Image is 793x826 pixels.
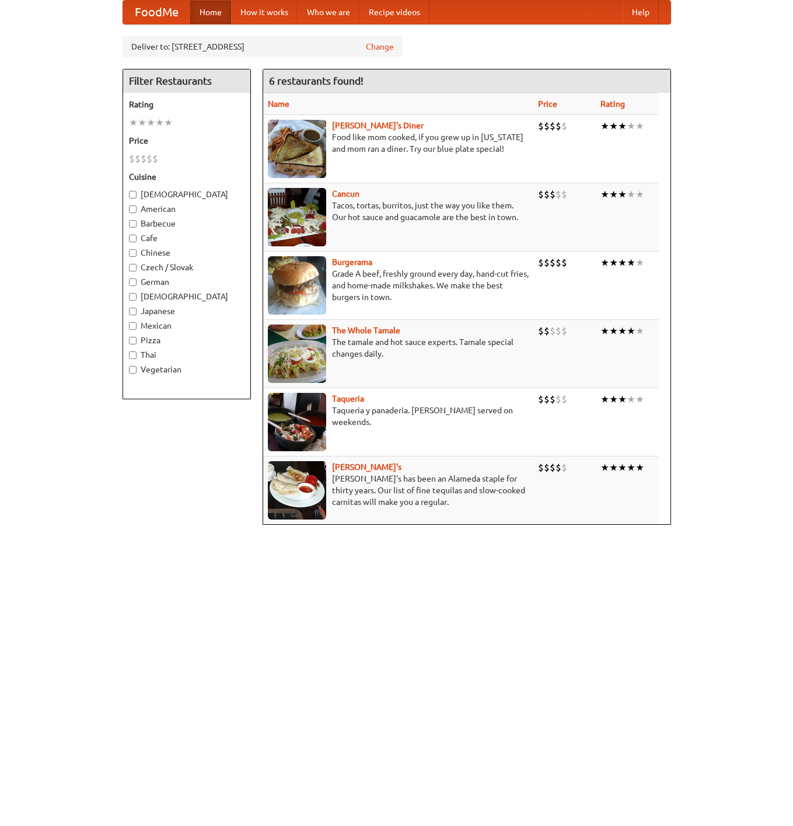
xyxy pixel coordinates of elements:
[544,461,550,474] li: $
[635,256,644,269] li: ★
[268,473,529,508] p: [PERSON_NAME]'s has been an Alameda staple for thirty years. Our list of fine tequilas and slow-c...
[123,69,250,93] h4: Filter Restaurants
[129,334,244,346] label: Pizza
[129,276,244,288] label: German
[123,1,190,24] a: FoodMe
[538,393,544,406] li: $
[556,461,561,474] li: $
[129,264,137,271] input: Czech / Slovak
[544,325,550,337] li: $
[129,135,244,147] h5: Price
[129,337,137,344] input: Pizza
[269,75,364,86] ng-pluralize: 6 restaurants found!
[550,393,556,406] li: $
[129,322,137,330] input: Mexican
[556,120,561,133] li: $
[146,116,155,129] li: ★
[627,120,635,133] li: ★
[609,461,618,474] li: ★
[129,189,244,200] label: [DEMOGRAPHIC_DATA]
[129,235,137,242] input: Cafe
[138,116,146,129] li: ★
[268,188,326,246] img: cancun.jpg
[129,349,244,361] label: Thai
[627,325,635,337] li: ★
[268,120,326,178] img: sallys.jpg
[561,120,567,133] li: $
[618,120,627,133] li: ★
[129,99,244,110] h5: Rating
[538,99,557,109] a: Price
[129,247,244,259] label: Chinese
[544,120,550,133] li: $
[366,41,394,53] a: Change
[129,218,244,229] label: Barbecue
[129,320,244,332] label: Mexican
[129,291,244,302] label: [DEMOGRAPHIC_DATA]
[268,99,289,109] a: Name
[600,393,609,406] li: ★
[550,256,556,269] li: $
[556,188,561,201] li: $
[141,152,146,165] li: $
[618,188,627,201] li: ★
[332,189,359,198] a: Cancun
[152,152,158,165] li: $
[538,120,544,133] li: $
[332,326,400,335] a: The Whole Tamale
[609,120,618,133] li: ★
[623,1,659,24] a: Help
[129,351,137,359] input: Thai
[129,205,137,213] input: American
[627,188,635,201] li: ★
[332,257,372,267] b: Burgerama
[600,325,609,337] li: ★
[129,232,244,244] label: Cafe
[600,256,609,269] li: ★
[298,1,359,24] a: Who we are
[129,116,138,129] li: ★
[561,393,567,406] li: $
[332,121,424,130] a: [PERSON_NAME]'s Diner
[627,393,635,406] li: ★
[129,305,244,317] label: Japanese
[332,462,401,472] b: [PERSON_NAME]'s
[129,308,137,315] input: Japanese
[550,461,556,474] li: $
[146,152,152,165] li: $
[635,120,644,133] li: ★
[231,1,298,24] a: How it works
[538,325,544,337] li: $
[550,188,556,201] li: $
[129,152,135,165] li: $
[268,393,326,451] img: taqueria.jpg
[190,1,231,24] a: Home
[600,99,625,109] a: Rating
[600,188,609,201] li: ★
[618,256,627,269] li: ★
[544,393,550,406] li: $
[129,366,137,374] input: Vegetarian
[268,325,326,383] img: wholetamale.jpg
[129,191,137,198] input: [DEMOGRAPHIC_DATA]
[268,256,326,315] img: burgerama.jpg
[627,256,635,269] li: ★
[123,36,403,57] div: Deliver to: [STREET_ADDRESS]
[129,262,244,273] label: Czech / Slovak
[538,461,544,474] li: $
[550,325,556,337] li: $
[268,200,529,223] p: Tacos, tortas, burritos, just the way you like them. Our hot sauce and guacamole are the best in ...
[268,461,326,520] img: pedros.jpg
[129,203,244,215] label: American
[129,278,137,286] input: German
[618,393,627,406] li: ★
[268,336,529,360] p: The tamale and hot sauce experts. Tamale special changes daily.
[561,325,567,337] li: $
[561,188,567,201] li: $
[129,171,244,183] h5: Cuisine
[544,256,550,269] li: $
[538,188,544,201] li: $
[155,116,164,129] li: ★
